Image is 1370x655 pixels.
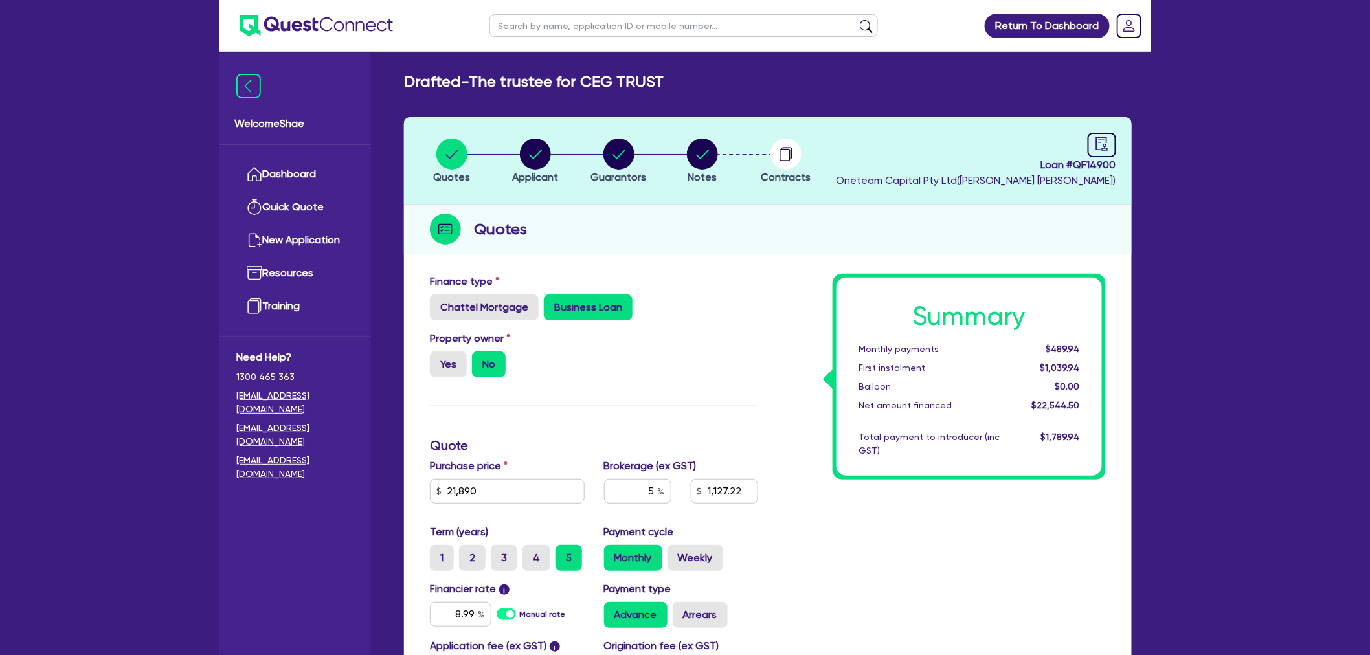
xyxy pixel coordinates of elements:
[688,171,717,183] span: Notes
[556,545,582,571] label: 5
[236,191,354,224] a: Quick Quote
[673,602,728,628] label: Arrears
[836,157,1116,173] span: Loan # QF14900
[236,257,354,290] a: Resources
[520,608,566,620] label: Manual rate
[433,171,470,183] span: Quotes
[430,331,510,346] label: Property owner
[604,545,662,571] label: Monthly
[247,265,262,281] img: resources
[430,545,454,571] label: 1
[236,389,354,416] a: [EMAIL_ADDRESS][DOMAIN_NAME]
[604,638,719,654] label: Origination fee (ex GST)
[836,174,1116,186] span: Oneteam Capital Pty Ltd ( [PERSON_NAME] [PERSON_NAME] )
[590,138,647,186] button: Guarantors
[985,14,1110,38] a: Return To Dashboard
[668,545,723,571] label: Weekly
[1040,362,1080,373] span: $1,039.94
[499,584,510,595] span: i
[1055,381,1080,392] span: $0.00
[686,138,719,186] button: Notes
[404,72,664,91] h2: Drafted - The trustee for CEG TRUST
[430,294,539,320] label: Chattel Mortgage
[236,74,261,98] img: icon-menu-close
[1095,137,1109,151] span: audit
[240,15,393,36] img: quest-connect-logo-blue
[544,294,633,320] label: Business Loan
[430,214,461,245] img: step-icon
[236,290,354,323] a: Training
[1041,432,1080,442] span: $1,789.94
[472,351,506,377] label: No
[236,454,354,481] a: [EMAIL_ADDRESS][DOMAIN_NAME]
[236,370,354,384] span: 1300 465 363
[512,171,558,183] span: Applicant
[430,458,508,474] label: Purchase price
[430,638,546,654] label: Application fee (ex GST)
[604,581,671,597] label: Payment type
[430,274,499,289] label: Finance type
[849,430,1009,458] div: Total payment to introducer (inc GST)
[591,171,647,183] span: Guarantors
[1046,344,1080,354] span: $489.94
[1088,133,1116,157] a: audit
[849,342,1009,356] div: Monthly payments
[474,217,527,241] h2: Quotes
[432,138,471,186] button: Quotes
[247,298,262,314] img: training
[522,545,550,571] label: 4
[859,301,1080,332] h1: Summary
[849,361,1009,375] div: First instalment
[430,438,758,453] h3: Quote
[604,458,697,474] label: Brokerage (ex GST)
[761,138,812,186] button: Contracts
[849,399,1009,412] div: Net amount financed
[459,545,486,571] label: 2
[604,602,668,628] label: Advance
[489,14,878,37] input: Search by name, application ID or mobile number...
[247,232,262,248] img: new-application
[234,116,355,131] span: Welcome Shae
[430,581,510,597] label: Financier rate
[849,380,1009,394] div: Balloon
[604,524,674,540] label: Payment cycle
[1032,400,1080,410] span: $22,544.50
[430,524,488,540] label: Term (years)
[236,350,354,365] span: Need Help?
[1112,9,1146,43] a: Dropdown toggle
[761,171,811,183] span: Contracts
[236,224,354,257] a: New Application
[511,138,559,186] button: Applicant
[236,421,354,449] a: [EMAIL_ADDRESS][DOMAIN_NAME]
[430,351,467,377] label: Yes
[491,545,517,571] label: 3
[550,641,560,652] span: i
[247,199,262,215] img: quick-quote
[236,158,354,191] a: Dashboard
